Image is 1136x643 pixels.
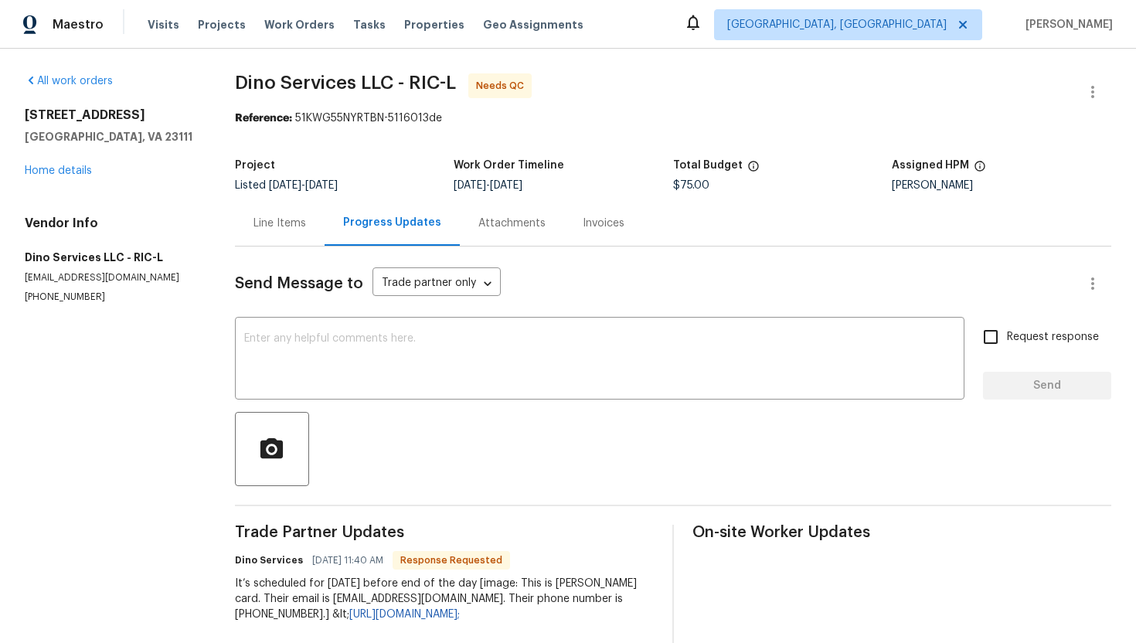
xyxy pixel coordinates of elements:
[892,160,969,171] h5: Assigned HPM
[349,609,460,620] a: [URL][DOMAIN_NAME];
[235,111,1111,126] div: 51KWG55NYRTBN-5116013de
[478,216,546,231] div: Attachments
[454,180,522,191] span: -
[25,107,198,123] h2: [STREET_ADDRESS]
[269,180,338,191] span: -
[454,160,564,171] h5: Work Order Timeline
[892,180,1111,191] div: [PERSON_NAME]
[974,160,986,180] span: The hpm assigned to this work order.
[25,250,198,265] h5: Dino Services LLC - RIC-L
[235,525,654,540] span: Trade Partner Updates
[1007,329,1099,345] span: Request response
[747,160,760,180] span: The total cost of line items that have been proposed by Opendoor. This sum includes line items th...
[235,576,654,622] div: It’s scheduled for [DATE] before end of the day [image: This is [PERSON_NAME] card. Their email i...
[269,180,301,191] span: [DATE]
[454,180,486,191] span: [DATE]
[25,76,113,87] a: All work orders
[25,129,198,145] h5: [GEOGRAPHIC_DATA], VA 23111
[673,180,709,191] span: $75.00
[198,17,246,32] span: Projects
[404,17,464,32] span: Properties
[264,17,335,32] span: Work Orders
[25,291,198,304] p: [PHONE_NUMBER]
[25,216,198,231] h4: Vendor Info
[235,553,303,568] h6: Dino Services
[394,553,508,568] span: Response Requested
[25,271,198,284] p: [EMAIL_ADDRESS][DOMAIN_NAME]
[343,215,441,230] div: Progress Updates
[53,17,104,32] span: Maestro
[235,73,456,92] span: Dino Services LLC - RIC-L
[312,553,383,568] span: [DATE] 11:40 AM
[1019,17,1113,32] span: [PERSON_NAME]
[372,271,501,297] div: Trade partner only
[692,525,1111,540] span: On-site Worker Updates
[490,180,522,191] span: [DATE]
[235,113,292,124] b: Reference:
[235,160,275,171] h5: Project
[25,165,92,176] a: Home details
[727,17,947,32] span: [GEOGRAPHIC_DATA], [GEOGRAPHIC_DATA]
[253,216,306,231] div: Line Items
[673,160,743,171] h5: Total Budget
[305,180,338,191] span: [DATE]
[148,17,179,32] span: Visits
[583,216,624,231] div: Invoices
[235,180,338,191] span: Listed
[476,78,530,94] span: Needs QC
[353,19,386,30] span: Tasks
[483,17,583,32] span: Geo Assignments
[235,276,363,291] span: Send Message to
